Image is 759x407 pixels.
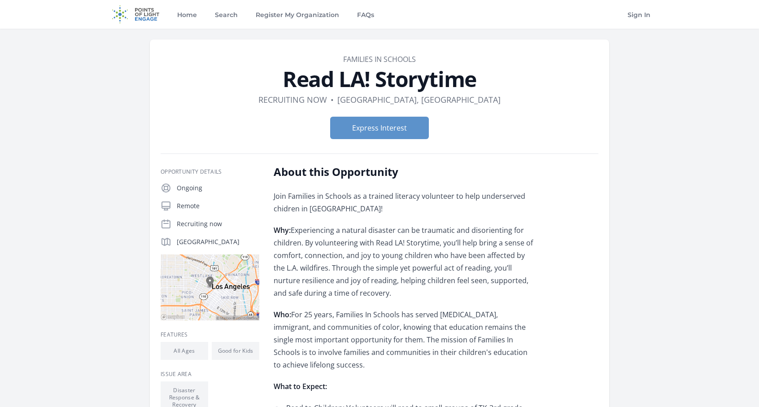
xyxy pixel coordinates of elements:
p: Remote [177,201,259,210]
a: Families In Schools [343,54,416,64]
span: What to Expect: [274,381,327,391]
h2: About this Opportunity [274,165,536,179]
dd: [GEOGRAPHIC_DATA], [GEOGRAPHIC_DATA] [337,93,501,106]
span: Who: [274,310,291,319]
h3: Issue area [161,371,259,378]
h3: Opportunity Details [161,168,259,175]
dd: Recruiting now [258,93,327,106]
p: Recruiting now [177,219,259,228]
p: [GEOGRAPHIC_DATA] [177,237,259,246]
h3: Features [161,331,259,338]
li: Good for Kids [212,342,259,360]
p: For 25 years, Families In Schools has served [MEDICAL_DATA], immigrant, and communities of color,... [274,308,536,371]
p: Join Families in Schools as a trained literacy volunteer to help underserved chidren in [GEOGRAPH... [274,190,536,215]
p: Experiencing a natural disaster can be traumatic and disorienting for children. By volunteering w... [274,224,536,299]
img: Map [161,254,259,320]
span: Why: [274,225,291,235]
li: All Ages [161,342,208,360]
button: Express Interest [330,117,429,139]
div: • [331,93,334,106]
h1: Read LA! Storytime [161,68,598,90]
p: Ongoing [177,184,259,193]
